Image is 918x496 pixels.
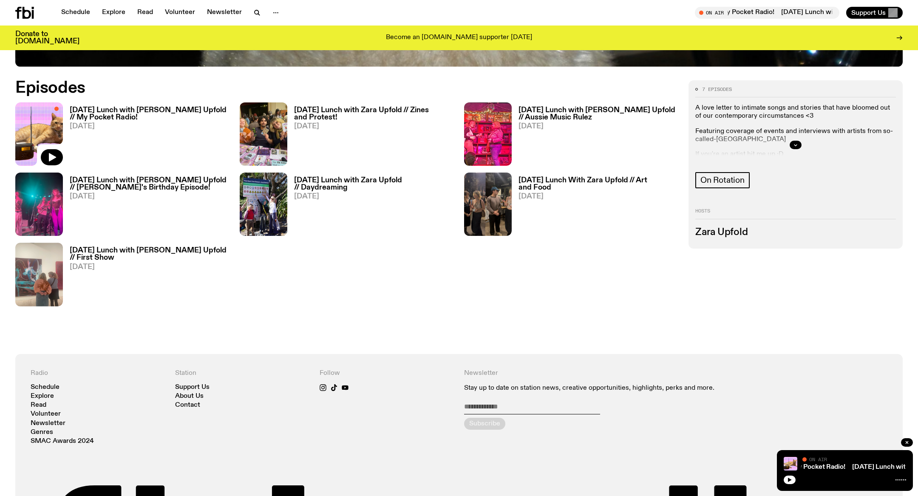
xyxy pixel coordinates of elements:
a: Support Us [175,384,210,391]
span: 7 episodes [702,87,732,92]
a: Read [132,7,158,19]
button: Subscribe [464,418,505,430]
h3: [DATE] Lunch with Zara Upfold // Daydreaming [294,177,454,191]
a: [DATE] Lunch with Zara Upfold // Zines and Protest![DATE] [287,107,454,166]
p: A love letter to intimate songs and stories that have bloomed out of our contemporary circumstanc... [695,104,896,120]
h3: [DATE] Lunch with [PERSON_NAME] Upfold // First Show [70,247,229,261]
h2: Episodes [15,80,603,96]
h3: [DATE] Lunch with Zara Upfold // Zines and Protest! [294,107,454,121]
span: Support Us [851,9,886,17]
a: Schedule [56,7,95,19]
h3: [DATE] Lunch with [PERSON_NAME] Upfold // [PERSON_NAME]'s Birthday Episode! [70,177,229,191]
a: Genres [31,429,53,436]
a: SMAC Awards 2024 [31,438,94,445]
span: [DATE] [70,264,229,271]
img: Colour Trove at Marrickville Bowling Club [15,173,63,236]
h3: Zara Upfold [695,228,896,237]
a: [DATE] Lunch with Zara Upfold // Daydreaming[DATE] [287,177,454,236]
span: [DATE] [518,193,678,200]
a: [DATE] Lunch With Zara Upfold // Art and Food[DATE] [512,177,678,236]
a: Contact [175,402,200,408]
h4: Follow [320,369,454,377]
p: Become an [DOMAIN_NAME] supporter [DATE] [386,34,532,42]
p: Featuring coverage of events and interviews with artists from so-called-[GEOGRAPHIC_DATA] [695,128,896,144]
a: Read [31,402,46,408]
a: [DATE] Lunch with [PERSON_NAME] Upfold // My Pocket Radio![DATE] [63,107,229,166]
p: Stay up to date on station news, creative opportunities, highlights, perks and more. [464,384,743,392]
h4: Newsletter [464,369,743,377]
a: Volunteer [160,7,200,19]
span: Tune in live [704,9,835,16]
span: [DATE] [70,123,229,130]
a: Volunteer [31,411,61,417]
img: Zara and her sister dancing at Crowbar [464,102,512,166]
img: Otherworlds Zine Fair [240,102,287,166]
a: About Us [175,393,204,400]
h3: [DATE] Lunch with [PERSON_NAME] Upfold // Aussie Music Rulez [518,107,678,121]
a: [DATE] Lunch with [PERSON_NAME] Upfold // [PERSON_NAME]'s Birthday Episode![DATE] [63,177,229,236]
button: Support Us [846,7,903,19]
button: On Air[DATE] Lunch with [PERSON_NAME] Upfold // My Pocket Radio![DATE] Lunch with [PERSON_NAME] U... [695,7,839,19]
a: Explore [97,7,130,19]
h4: Station [175,369,309,377]
span: [DATE] [70,193,229,200]
h3: Donate to [DOMAIN_NAME] [15,31,79,45]
h3: [DATE] Lunch with [PERSON_NAME] Upfold // My Pocket Radio! [70,107,229,121]
img: Zara and friends at the Number One Beach [240,173,287,236]
span: [DATE] [294,193,454,200]
a: Newsletter [31,420,65,427]
span: [DATE] [294,123,454,130]
a: Schedule [31,384,59,391]
img: Zara's family at the Archibald! [15,243,63,306]
a: [DATE] Lunch with [PERSON_NAME] Upfold // My Pocket Radio! [648,464,845,470]
span: [DATE] [518,123,678,130]
a: [DATE] Lunch with [PERSON_NAME] Upfold // Aussie Music Rulez[DATE] [512,107,678,166]
a: [DATE] Lunch with [PERSON_NAME] Upfold // First Show[DATE] [63,247,229,306]
h2: Hosts [695,209,896,219]
span: On Rotation [700,176,745,185]
h3: [DATE] Lunch With Zara Upfold // Art and Food [518,177,678,191]
a: Explore [31,393,54,400]
span: On Air [809,456,827,462]
a: On Rotation [695,172,750,188]
a: Newsletter [202,7,247,19]
h4: Radio [31,369,165,377]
